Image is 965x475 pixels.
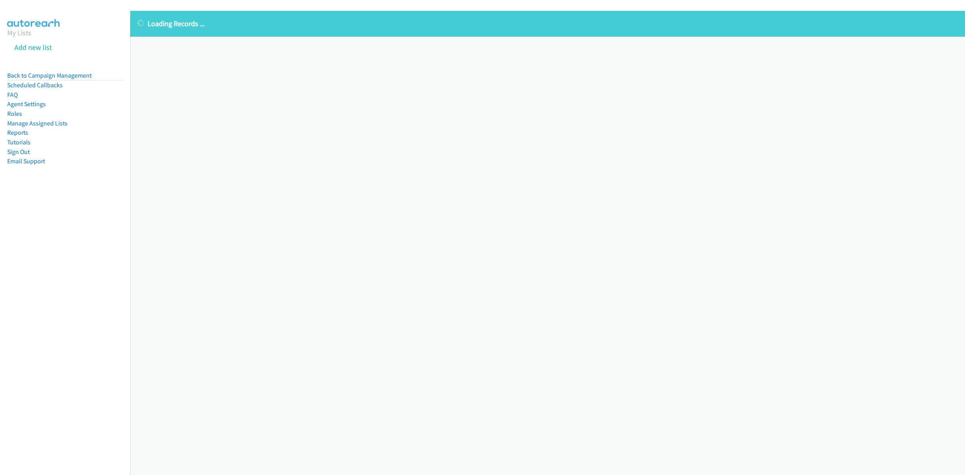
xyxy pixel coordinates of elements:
a: Back to Campaign Management [7,72,92,79]
a: My Lists [7,28,31,37]
p: Loading Records ... [138,18,958,29]
a: Sign Out [7,148,30,156]
a: Roles [7,110,22,117]
a: Add new list [14,43,52,52]
a: Manage Assigned Lists [7,119,68,127]
a: Agent Settings [7,100,46,108]
a: Scheduled Callbacks [7,81,63,89]
a: Email Support [7,157,45,165]
a: Reports [7,129,28,136]
a: Tutorials [7,138,31,146]
a: FAQ [7,91,18,99]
